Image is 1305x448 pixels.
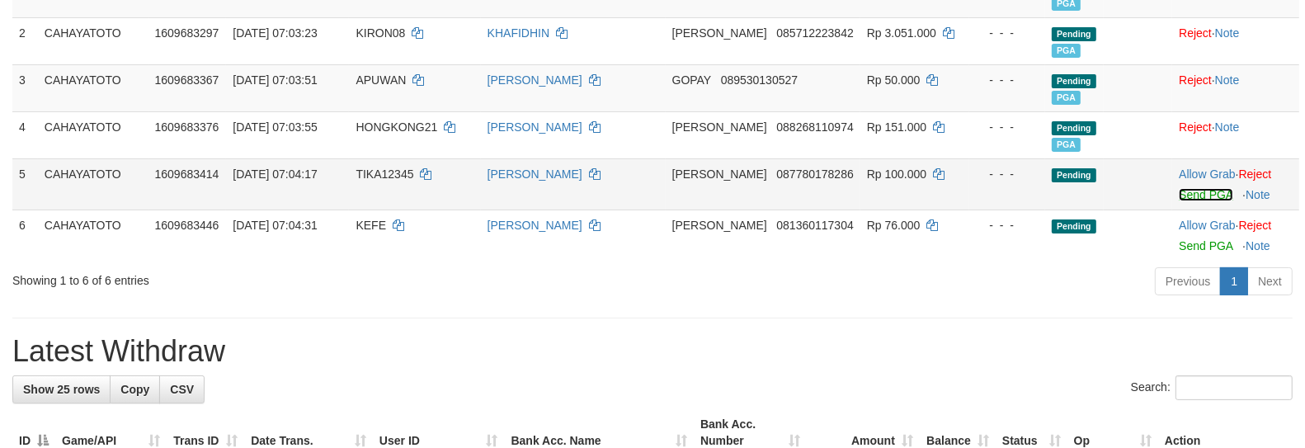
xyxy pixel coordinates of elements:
td: · [1172,64,1299,111]
span: KIRON08 [356,26,405,40]
span: [DATE] 07:03:51 [233,73,317,87]
span: [PERSON_NAME] [672,120,767,134]
td: · [1172,17,1299,64]
span: Pending [1052,27,1096,41]
span: Copy 081360117304 to clipboard [776,219,853,232]
a: 1 [1220,267,1248,295]
div: - - - [976,25,1039,41]
label: Search: [1131,375,1293,400]
a: Allow Grab [1179,167,1235,181]
span: Copy 088268110974 to clipboard [776,120,853,134]
a: Note [1215,26,1240,40]
span: · [1179,219,1238,232]
span: Rp 50.000 [867,73,921,87]
span: Marked by byjanggotawd3 [1052,91,1081,105]
span: APUWAN [356,73,406,87]
a: Allow Grab [1179,219,1235,232]
span: GOPAY [672,73,711,87]
a: Reject [1179,26,1212,40]
span: [PERSON_NAME] [672,219,767,232]
td: 2 [12,17,38,64]
a: Previous [1155,267,1221,295]
a: Reject [1239,219,1272,232]
span: TIKA12345 [356,167,413,181]
td: · [1172,111,1299,158]
span: Rp 76.000 [867,219,921,232]
span: · [1179,167,1238,181]
span: Rp 3.051.000 [867,26,936,40]
a: KHAFIDHIN [488,26,549,40]
td: · [1172,158,1299,210]
span: [PERSON_NAME] [672,167,767,181]
a: [PERSON_NAME] [488,167,582,181]
td: CAHAYATOTO [38,158,148,210]
span: Show 25 rows [23,383,100,396]
a: [PERSON_NAME] [488,73,582,87]
input: Search: [1175,375,1293,400]
a: Send PGA [1179,239,1232,252]
td: · [1172,210,1299,261]
a: CSV [159,375,205,403]
span: 1609683376 [155,120,219,134]
td: CAHAYATOTO [38,111,148,158]
span: Rp 100.000 [867,167,926,181]
h1: Latest Withdraw [12,335,1293,368]
span: Pending [1052,219,1096,233]
td: 5 [12,158,38,210]
span: HONGKONG21 [356,120,437,134]
span: Pending [1052,168,1096,182]
span: [DATE] 07:03:55 [233,120,317,134]
a: Show 25 rows [12,375,111,403]
a: Note [1215,73,1240,87]
span: Copy [120,383,149,396]
td: 6 [12,210,38,261]
span: [DATE] 07:03:23 [233,26,317,40]
a: Note [1246,188,1270,201]
a: Reject [1179,73,1212,87]
span: CSV [170,383,194,396]
a: Reject [1239,167,1272,181]
span: Rp 151.000 [867,120,926,134]
span: [DATE] 07:04:17 [233,167,317,181]
div: - - - [976,119,1039,135]
a: [PERSON_NAME] [488,219,582,232]
span: [DATE] 07:04:31 [233,219,317,232]
a: [PERSON_NAME] [488,120,582,134]
span: Marked by byjanggotawd3 [1052,44,1081,58]
span: 1609683297 [155,26,219,40]
a: Note [1215,120,1240,134]
td: CAHAYATOTO [38,17,148,64]
td: CAHAYATOTO [38,64,148,111]
a: Next [1247,267,1293,295]
span: 1609683446 [155,219,219,232]
td: CAHAYATOTO [38,210,148,261]
span: 1609683414 [155,167,219,181]
td: 3 [12,64,38,111]
div: - - - [976,72,1039,88]
div: Showing 1 to 6 of 6 entries [12,266,531,289]
span: KEFE [356,219,386,232]
span: Pending [1052,121,1096,135]
td: 4 [12,111,38,158]
span: Copy 085712223842 to clipboard [776,26,853,40]
span: [PERSON_NAME] [672,26,767,40]
div: - - - [976,217,1039,233]
span: Pending [1052,74,1096,88]
a: Reject [1179,120,1212,134]
span: 1609683367 [155,73,219,87]
span: Copy 089530130527 to clipboard [721,73,798,87]
div: - - - [976,166,1039,182]
a: Note [1246,239,1270,252]
span: Marked by byjanggotawd3 [1052,138,1081,152]
span: Copy 087780178286 to clipboard [776,167,853,181]
a: Copy [110,375,160,403]
a: Send PGA [1179,188,1232,201]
